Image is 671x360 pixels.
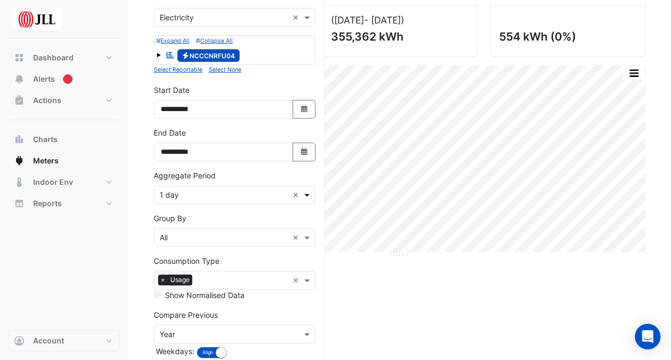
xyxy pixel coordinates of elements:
[14,52,25,63] app-icon: Dashboard
[168,275,192,285] span: Usage
[33,177,73,187] span: Indoor Env
[33,335,64,346] span: Account
[9,171,120,193] button: Indoor Env
[33,74,55,84] span: Alerts
[156,36,190,45] button: Expand All
[154,170,216,181] label: Aggregate Period
[154,84,190,96] label: Start Date
[623,66,644,80] button: More Options
[293,275,302,286] span: Clear
[14,74,25,84] app-icon: Alerts
[9,330,120,351] button: Account
[14,134,25,145] app-icon: Charts
[154,127,186,138] label: End Date
[293,12,302,23] span: Clear
[14,198,25,209] app-icon: Reports
[9,90,120,111] button: Actions
[181,51,190,59] fa-icon: Electricity
[165,50,175,59] fa-icon: Reportable
[154,65,202,74] button: Select Reportable
[33,134,58,145] span: Charts
[33,155,59,166] span: Meters
[9,193,120,214] button: Reports
[293,232,302,243] span: Clear
[14,177,25,187] app-icon: Indoor Env
[156,37,190,44] small: Expand All
[177,49,240,62] span: NCCCNRFU04
[154,66,202,73] small: Select Reportable
[209,65,241,74] button: Select None
[165,289,244,301] label: Show Normalised Data
[9,150,120,171] button: Meters
[154,309,218,320] label: Compare Previous
[14,95,25,106] app-icon: Actions
[154,255,219,267] label: Consumption Type
[154,213,186,224] label: Group By
[154,346,194,357] label: Weekdays:
[499,30,634,43] div: 554 kWh (0%)
[158,275,168,285] span: ×
[33,198,62,209] span: Reports
[331,30,466,43] div: 355,362 kWh
[331,14,468,26] div: ([DATE] )
[63,74,73,84] div: Tooltip anchor
[635,324,660,349] div: Open Intercom Messenger
[13,9,61,30] img: Company Logo
[299,105,309,114] fa-icon: Select Date
[196,36,233,45] button: Collapse All
[9,47,120,68] button: Dashboard
[33,52,74,63] span: Dashboard
[299,147,309,156] fa-icon: Select Date
[33,95,61,106] span: Actions
[196,37,233,44] small: Collapse All
[293,189,302,200] span: Clear
[9,68,120,90] button: Alerts
[209,66,241,73] small: Select None
[364,14,401,26] span: - [DATE]
[14,155,25,166] app-icon: Meters
[9,129,120,150] button: Charts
